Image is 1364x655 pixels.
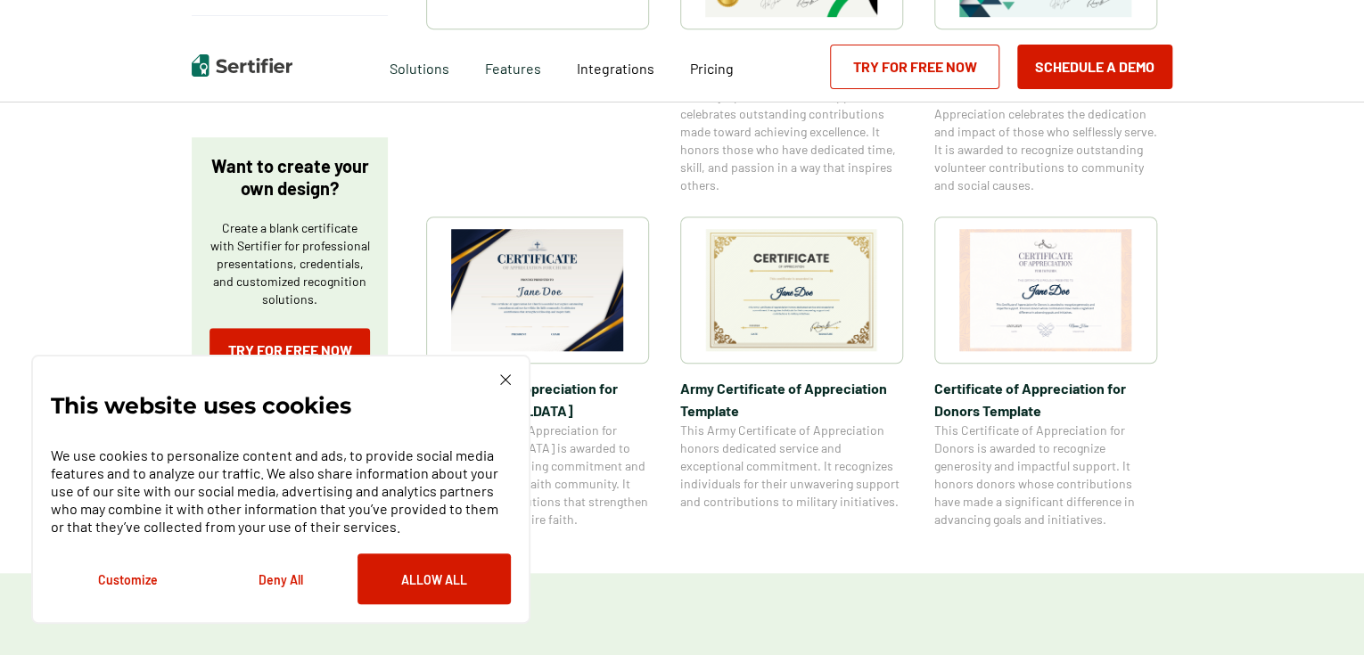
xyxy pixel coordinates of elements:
span: This Certificate of Appreciation for [DEMOGRAPHIC_DATA] is awarded to recognize outstanding commi... [426,422,649,528]
span: Certificate of Appreciation for Donors​ Template [934,377,1157,422]
a: Certificate of Appreciation for Donors​ TemplateCertificate of Appreciation for Donors​ TemplateT... [934,217,1157,528]
p: Want to create your own design? [210,155,370,200]
span: Integrations [577,60,654,77]
button: Customize [51,553,204,604]
button: Deny All [204,553,357,604]
span: Certificate of Appreciation for [DEMOGRAPHIC_DATA]​ [426,377,649,422]
span: Army Certificate of Appreciation​ Template [680,377,903,422]
a: Try for Free Now [830,45,999,89]
span: Solutions [390,55,449,78]
img: Sertifier | Digital Credentialing Platform [192,54,292,77]
a: Try for Free Now [210,328,370,373]
span: This Army Certificate of Appreciation honors dedicated service and exceptional commitment. It rec... [680,422,903,511]
img: Cookie Popup Close [500,374,511,385]
button: Style [192,16,388,59]
a: Certificate of Appreciation for Church​Certificate of Appreciation for [DEMOGRAPHIC_DATA]​This Ce... [426,217,649,528]
span: Pricing [690,60,734,77]
p: We use cookies to personalize content and ads, to provide social media features and to analyze ou... [51,446,511,536]
button: Schedule a Demo [1017,45,1172,89]
img: Certificate of Appreciation for Donors​ Template [959,229,1132,351]
span: This Olympic Certificate of Appreciation celebrates outstanding contributions made toward achievi... [680,87,903,194]
p: This website uses cookies [51,397,351,414]
p: Create a blank certificate with Sertifier for professional presentations, credentials, and custom... [210,219,370,308]
span: This Certificate of Appreciation for Donors is awarded to recognize generosity and impactful supp... [934,422,1157,528]
img: Certificate of Appreciation for Church​ [451,229,624,351]
a: Army Certificate of Appreciation​ TemplateArmy Certificate of Appreciation​ TemplateThis Army Cer... [680,217,903,528]
a: Integrations [577,55,654,78]
img: Army Certificate of Appreciation​ Template [705,229,878,351]
button: Allow All [357,553,511,604]
span: Features [485,55,541,78]
span: This Volunteer Certificate of Appreciation celebrates the dedication and impact of those who self... [934,87,1157,194]
a: Pricing [690,55,734,78]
